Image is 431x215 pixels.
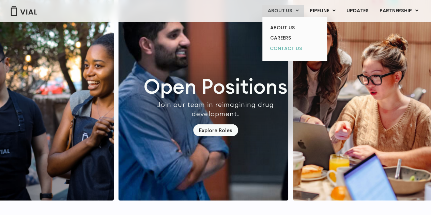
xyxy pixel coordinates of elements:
a: Explore Roles [193,124,238,136]
a: PIPELINEMenu Toggle [304,5,341,17]
a: ABOUT USMenu Toggle [262,5,304,17]
a: CONTACT US [265,43,324,54]
a: ABOUT US [265,22,324,33]
a: CAREERS [265,33,324,43]
a: UPDATES [341,5,374,17]
a: PARTNERSHIPMenu Toggle [374,5,424,17]
img: Vial Logo [10,6,37,16]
